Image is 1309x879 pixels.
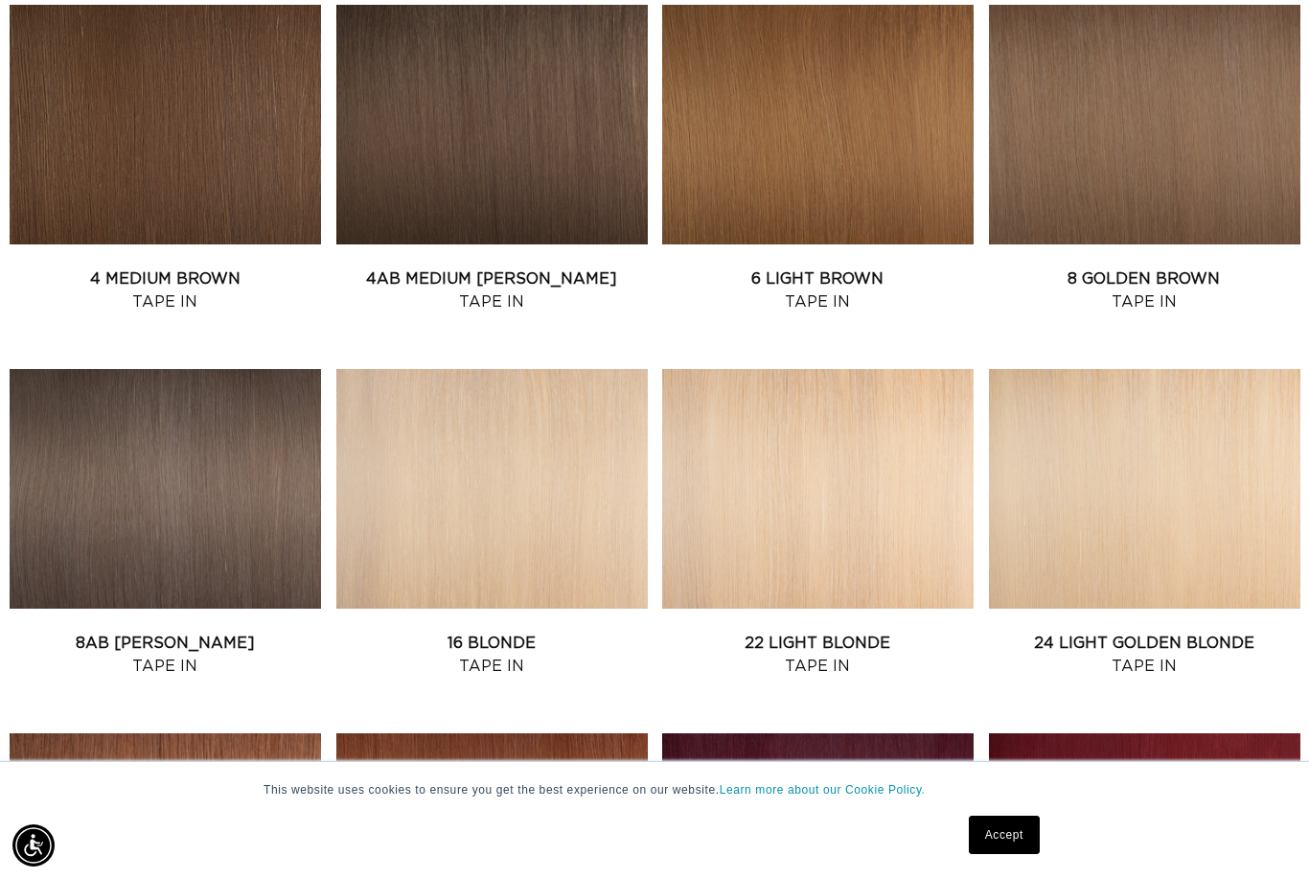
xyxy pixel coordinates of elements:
[720,783,926,797] a: Learn more about our Cookie Policy.
[10,632,321,678] a: 8AB [PERSON_NAME] Tape In
[336,267,648,313] a: 4AB Medium [PERSON_NAME] Tape In
[989,267,1300,313] a: 8 Golden Brown Tape In
[12,824,55,867] div: Accessibility Menu
[336,632,648,678] a: 16 Blonde Tape In
[662,632,974,678] a: 22 Light Blonde Tape In
[989,632,1300,678] a: 24 Light Golden Blonde Tape In
[662,267,974,313] a: 6 Light Brown Tape In
[969,816,1040,854] a: Accept
[264,781,1045,798] p: This website uses cookies to ensure you get the best experience on our website.
[10,267,321,313] a: 4 Medium Brown Tape In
